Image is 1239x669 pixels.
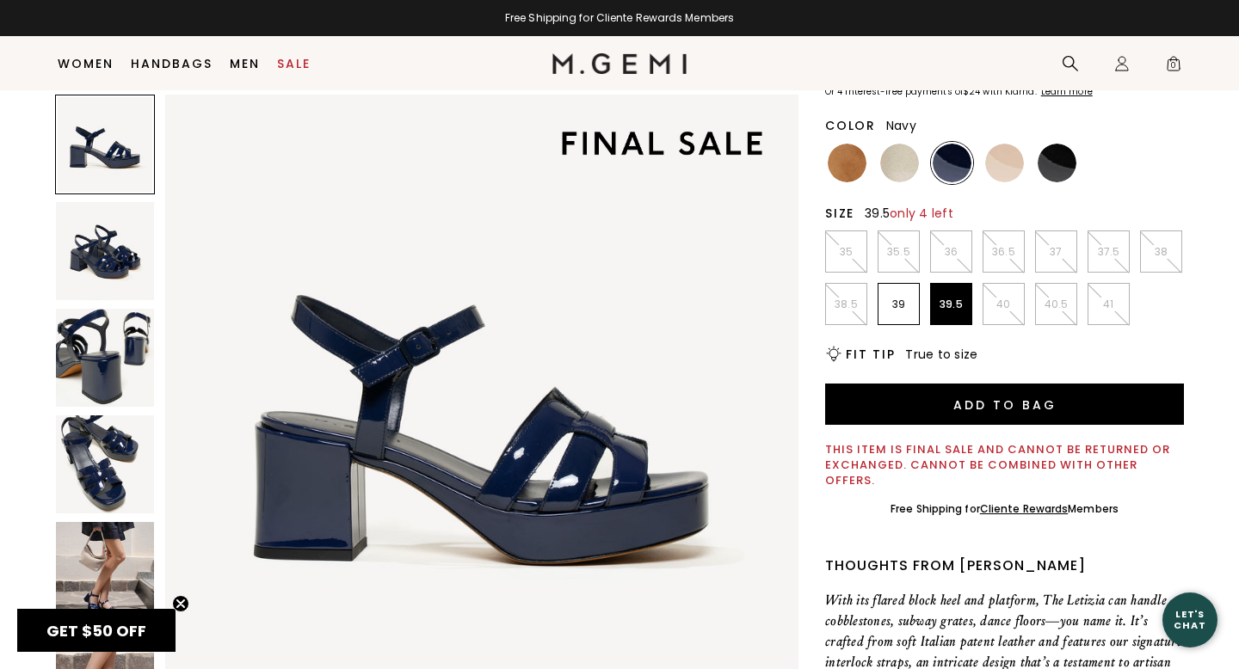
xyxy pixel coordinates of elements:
[1162,609,1217,630] div: Let's Chat
[983,245,1024,259] p: 36.5
[878,245,919,259] p: 35.5
[58,57,114,71] a: Women
[56,522,154,620] img: The Letizia
[985,144,1024,182] img: Sand
[1038,144,1076,182] img: Black
[825,442,1184,488] div: This item is final sale and cannot be returned or exchanged. Cannot be combined with other offers.
[172,595,189,612] button: Close teaser
[891,502,1119,516] div: Free Shipping for Members
[46,620,146,641] span: GET $50 OFF
[890,205,953,222] span: only 4 left
[230,57,260,71] a: Men
[865,205,953,222] span: 39.5
[277,57,311,71] a: Sale
[56,202,154,300] img: The Letizia
[1088,298,1129,311] p: 41
[535,105,788,181] img: final sale tag
[825,555,1184,576] div: Thoughts from [PERSON_NAME]
[931,298,971,311] p: 39.5
[980,501,1069,516] a: Cliente Rewards
[17,609,176,652] div: GET $50 OFFClose teaser
[1041,85,1093,98] klarna-placement-style-cta: Learn more
[56,415,154,513] img: The Letizia
[826,245,866,259] p: 35
[983,298,1024,311] p: 40
[880,144,919,182] img: Champagne
[963,85,980,98] klarna-placement-style-amount: $24
[1036,245,1076,259] p: 37
[846,347,895,361] h2: Fit Tip
[825,206,854,220] h2: Size
[1165,58,1182,76] span: 0
[1039,87,1093,97] a: Learn more
[825,119,876,132] h2: Color
[933,144,971,182] img: Navy
[826,298,866,311] p: 38.5
[1141,245,1181,259] p: 38
[552,53,687,74] img: M.Gemi
[1036,298,1076,311] p: 40.5
[825,85,963,98] klarna-placement-style-body: Or 4 interest-free payments of
[931,245,971,259] p: 36
[825,384,1184,425] button: Add to Bag
[131,57,213,71] a: Handbags
[905,346,977,363] span: True to size
[886,117,916,134] span: Navy
[56,309,154,407] img: The Letizia
[828,144,866,182] img: Luggage
[878,298,919,311] p: 39
[1088,245,1129,259] p: 37.5
[983,85,1039,98] klarna-placement-style-body: with Klarna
